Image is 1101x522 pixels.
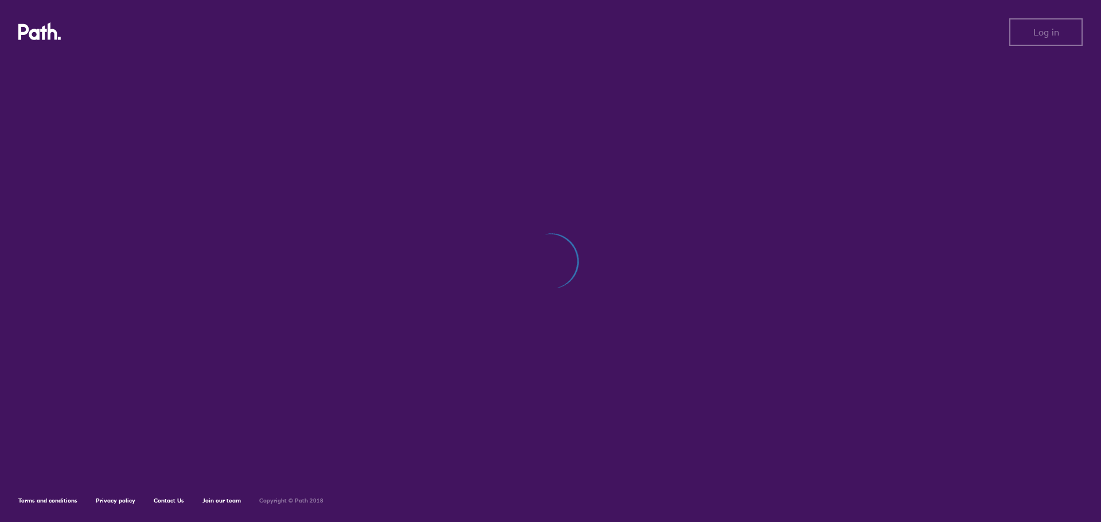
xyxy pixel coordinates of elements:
[1033,27,1059,37] span: Log in
[96,497,135,504] a: Privacy policy
[154,497,184,504] a: Contact Us
[1009,18,1083,46] button: Log in
[202,497,241,504] a: Join our team
[259,497,323,504] h6: Copyright © Path 2018
[18,497,77,504] a: Terms and conditions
